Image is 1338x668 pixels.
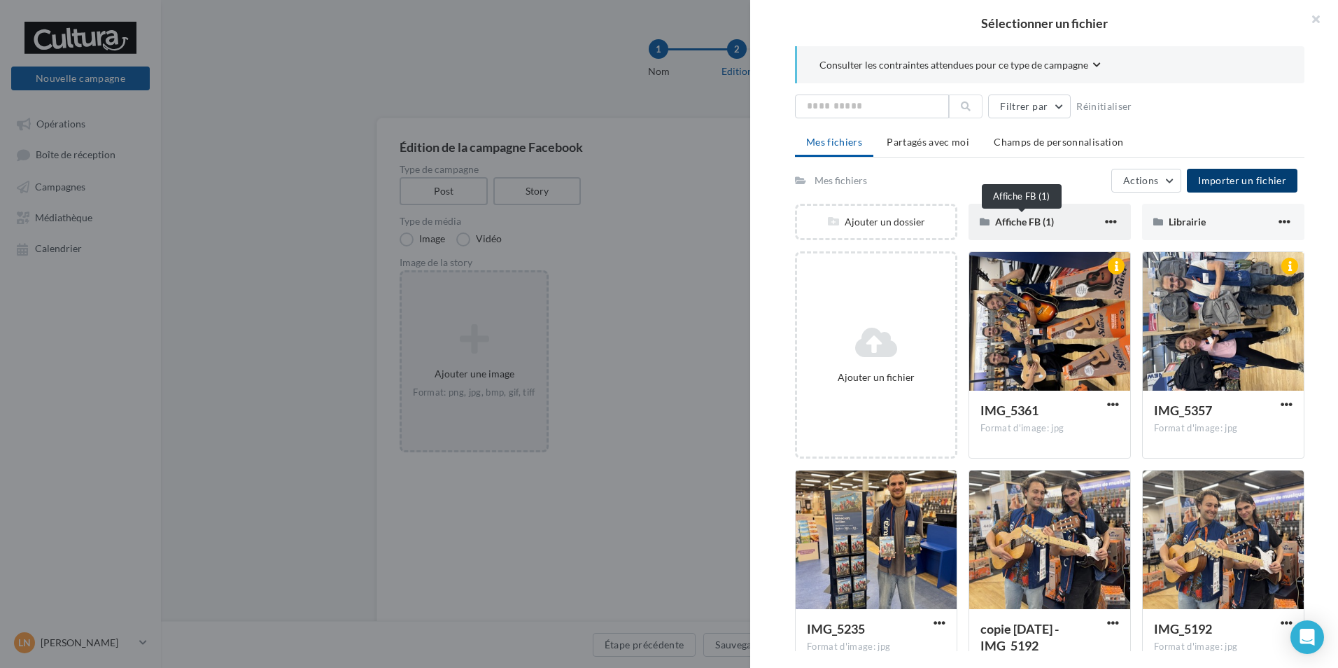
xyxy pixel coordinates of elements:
span: IMG_5361 [980,403,1038,418]
span: IMG_5235 [807,621,865,636]
span: Actions [1123,174,1158,186]
div: Format d'image: jpg [980,422,1119,435]
div: Open Intercom Messenger [1290,620,1324,654]
span: Librairie [1169,216,1206,228]
div: Format d'image: jpg [1154,422,1293,435]
div: Ajouter un dossier [797,215,955,229]
span: Mes fichiers [806,136,862,148]
div: Format d'image: jpg [807,641,945,653]
button: Actions [1111,169,1181,193]
span: Importer un fichier [1198,174,1286,186]
div: Mes fichiers [815,174,867,188]
div: Format d'image: jpg [1154,641,1293,653]
span: copie 01-08-2025 - IMG_5192 [980,621,1059,653]
div: Ajouter un fichier [803,370,950,384]
button: Réinitialiser [1071,98,1138,115]
span: IMG_5357 [1154,403,1212,418]
button: Filtrer par [988,95,1071,118]
div: Affiche FB (1) [982,184,1062,209]
button: Consulter les contraintes attendues pour ce type de campagne [819,57,1101,75]
span: Champs de personnalisation [994,136,1123,148]
button: Importer un fichier [1187,169,1297,193]
h2: Sélectionner un fichier [773,17,1316,29]
span: IMG_5192 [1154,621,1212,636]
span: Consulter les contraintes attendues pour ce type de campagne [819,58,1088,72]
span: Affiche FB (1) [995,216,1054,228]
span: Partagés avec moi [887,136,969,148]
